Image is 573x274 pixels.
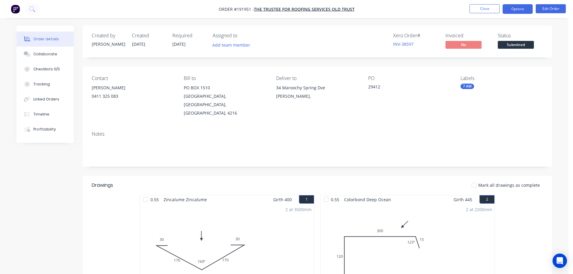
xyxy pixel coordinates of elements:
div: Labels [461,75,543,81]
div: Order details [33,36,59,42]
a: INV-38597 [393,41,414,47]
div: Status [498,33,543,38]
div: Required [172,33,205,38]
div: Notes [92,131,543,137]
div: Timeline [33,112,49,117]
button: Timeline [17,107,74,122]
div: Open Intercom Messenger [553,254,567,268]
div: PO BOX 1510 [184,84,266,92]
div: Profitability [33,127,56,132]
div: Drawings [92,182,113,189]
div: Linked Orders [33,97,59,102]
div: 34 Maroochy Spring Dve [276,84,359,92]
span: Mark all drawings as complete [478,182,540,188]
span: No [445,41,482,48]
button: Linked Orders [17,92,74,107]
div: Checklists 0/0 [33,66,60,72]
div: PO BOX 1510[GEOGRAPHIC_DATA], [GEOGRAPHIC_DATA], [GEOGRAPHIC_DATA], 4216 [184,84,266,117]
div: Tracking [33,82,50,87]
button: Close [470,4,500,13]
span: Submitted [498,41,534,48]
div: Collaborate [33,51,57,57]
div: Invoiced [445,33,491,38]
span: 0.55 [328,195,342,204]
span: [DATE] [132,41,145,47]
div: [GEOGRAPHIC_DATA], [GEOGRAPHIC_DATA], [GEOGRAPHIC_DATA], 4216 [184,92,266,117]
span: Girth 445 [454,195,472,204]
div: 2 at 3500mm [285,206,312,213]
div: 7 AM [461,84,474,89]
button: Add team member [209,41,254,49]
div: [PERSON_NAME] [92,84,174,92]
button: Profitability [17,122,74,137]
span: Girth 400 [273,195,292,204]
div: Contact [92,75,174,81]
button: 1 [299,195,314,204]
button: Collaborate [17,47,74,62]
div: Xero Order # [393,33,438,38]
div: Deliver to [276,75,359,81]
img: Factory [11,5,20,14]
span: Order #191951 - [219,6,254,12]
div: 0411 325 083 [92,92,174,100]
span: 0.55 [148,195,161,204]
div: Created by [92,33,125,38]
button: Order details [17,32,74,47]
span: [DATE] [172,41,186,47]
button: Tracking [17,77,74,92]
div: Bill to [184,75,266,81]
button: Submitted [498,41,534,50]
button: Edit Order [536,4,566,13]
span: Zincalume Zincalume [161,195,209,204]
div: [PERSON_NAME]0411 325 083 [92,84,174,103]
div: [PERSON_NAME], [276,92,359,100]
a: The Trustee for Roofing Services QLD Trust [254,6,355,12]
button: Add team member [213,41,254,49]
span: Colorbond Deep Ocean [342,195,393,204]
button: Checklists 0/0 [17,62,74,77]
div: PO [368,75,451,81]
div: [PERSON_NAME] [92,41,125,47]
div: 2 at 2200mm [466,206,492,213]
div: Created [132,33,165,38]
div: 29412 [368,84,443,92]
div: Assigned to [213,33,273,38]
button: Options [503,4,533,14]
button: 2 [479,195,494,204]
div: 34 Maroochy Spring Dve[PERSON_NAME], [276,84,359,103]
